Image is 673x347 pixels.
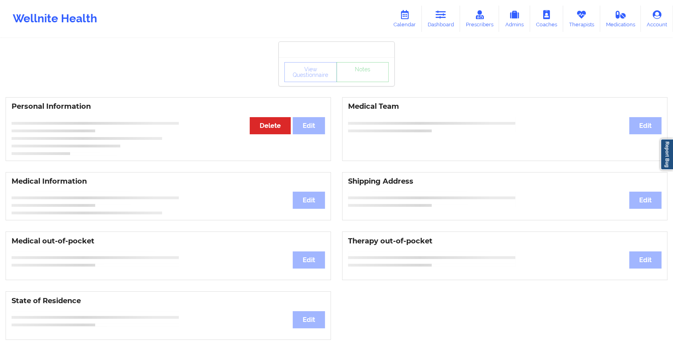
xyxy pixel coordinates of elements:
[348,237,661,246] h3: Therapy out-of-pocket
[660,139,673,170] a: Report Bug
[12,237,325,246] h3: Medical out-of-pocket
[600,6,641,32] a: Medications
[348,177,661,186] h3: Shipping Address
[422,6,460,32] a: Dashboard
[12,177,325,186] h3: Medical Information
[12,296,325,306] h3: State of Residence
[250,117,291,134] button: Delete
[387,6,422,32] a: Calendar
[499,6,530,32] a: Admins
[12,102,325,111] h3: Personal Information
[460,6,499,32] a: Prescribers
[641,6,673,32] a: Account
[563,6,600,32] a: Therapists
[530,6,563,32] a: Coaches
[348,102,661,111] h3: Medical Team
